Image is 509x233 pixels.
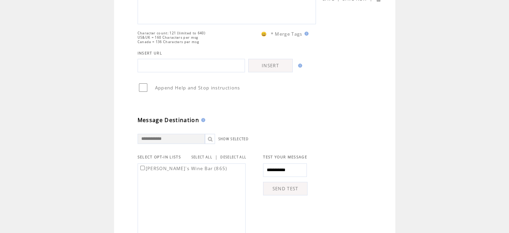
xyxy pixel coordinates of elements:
span: | [215,154,218,160]
span: SELECT OPT-IN LISTS [138,155,181,159]
input: [PERSON_NAME]`s Wine Bar (865) [140,166,145,170]
span: TEST YOUR MESSAGE [263,155,307,159]
label: [PERSON_NAME]`s Wine Bar (865) [139,165,227,171]
span: Message Destination [138,116,199,124]
a: SEND TEST [263,182,307,195]
span: 😀 [261,31,267,37]
a: INSERT [248,59,293,72]
span: INSERT URL [138,51,162,55]
a: SELECT ALL [191,155,212,159]
img: help.gif [199,118,205,122]
span: US&UK = 160 Characters per msg [138,35,198,40]
a: SHOW SELECTED [218,137,249,141]
img: help.gif [296,64,302,68]
img: help.gif [302,32,308,36]
span: Append Help and Stop instructions [155,85,240,91]
span: Canada = 136 Characters per msg [138,40,199,44]
span: * Merge Tags [271,31,302,37]
span: Character count: 121 (limited to 640) [138,31,206,35]
a: DESELECT ALL [220,155,246,159]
